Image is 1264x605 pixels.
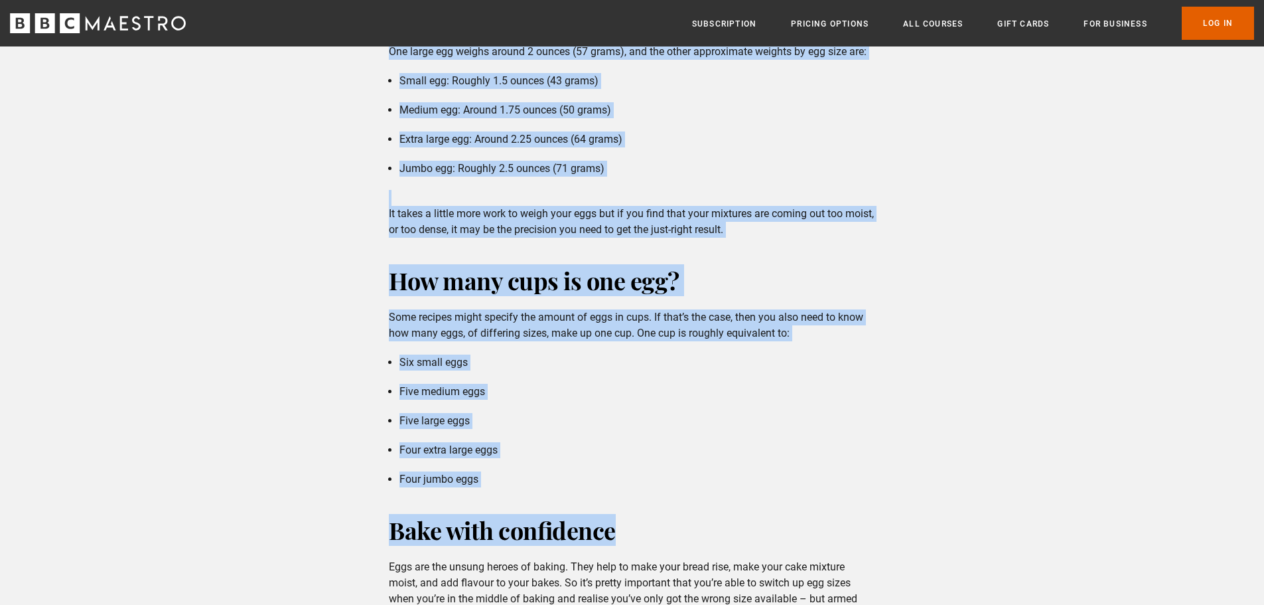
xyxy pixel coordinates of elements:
[1182,7,1254,40] a: Log In
[399,131,875,147] li: Extra large egg: Around 2.25 ounces (64 grams)
[399,355,875,371] li: Six small eggs
[399,161,875,177] li: Jumbo egg: Roughly 2.5 ounces (71 grams)
[399,413,875,429] li: Five large eggs
[389,309,875,341] p: Some recipes might specify the amount of eggs in cups. If that’s the case, then you also need to ...
[903,17,963,31] a: All Courses
[389,190,875,238] p: It takes a little more work to weigh your eggs but if you find that your mixtures are coming out ...
[389,514,875,546] h2: Bake with confidence
[389,264,875,296] h2: How many cups is one egg?
[399,102,875,118] li: Medium egg: Around 1.75 ounces (50 grams)
[791,17,869,31] a: Pricing Options
[997,17,1049,31] a: Gift Cards
[692,17,756,31] a: Subscription
[10,13,186,33] svg: BBC Maestro
[399,442,875,458] li: Four extra large eggs
[1084,17,1147,31] a: For business
[399,384,875,400] li: Five medium eggs
[389,44,875,60] p: One large egg weighs around 2 ounces (57 grams), and the other approximate weights by egg size are:
[692,7,1254,40] nav: Primary
[399,73,875,89] li: Small egg: Roughly 1.5 ounces (43 grams)
[399,472,875,487] li: Four jumbo eggs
